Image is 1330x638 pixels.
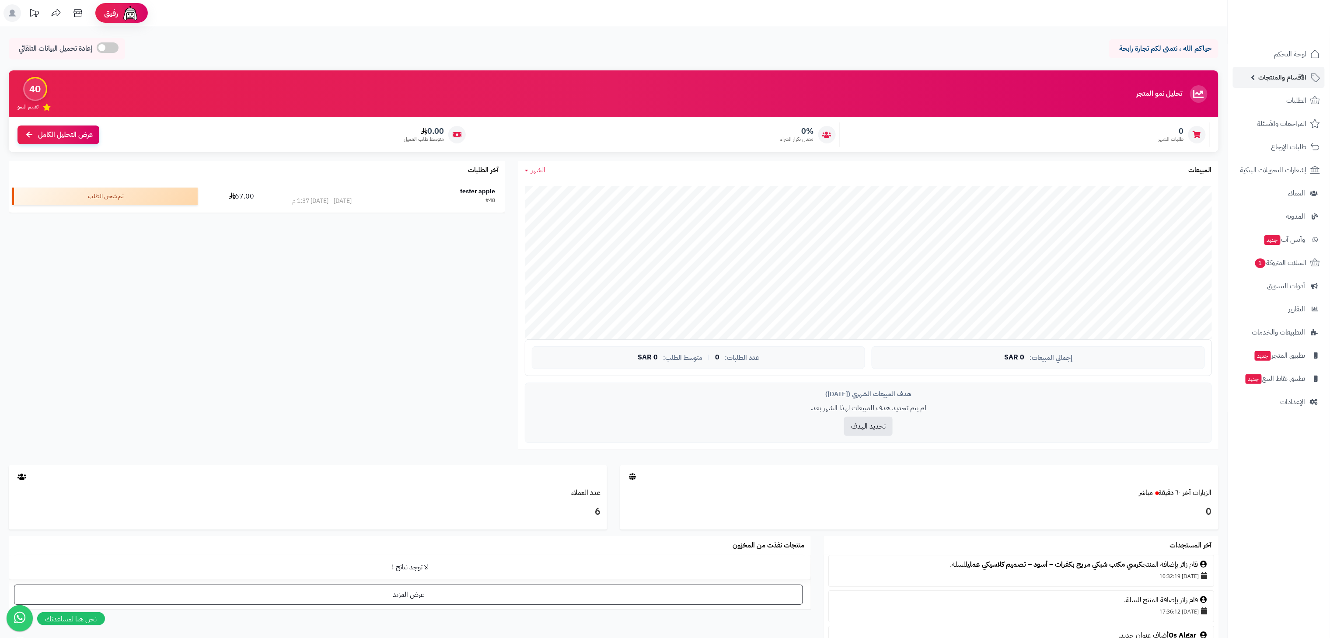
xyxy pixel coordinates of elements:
span: 0 [715,354,719,362]
span: العملاء [1288,187,1306,199]
span: 1 [1255,258,1266,268]
strong: tester apple [460,187,495,196]
small: مباشر [1139,488,1153,498]
span: متوسط الطلب: [663,354,702,362]
h3: آخر الطلبات [468,167,499,174]
span: عدد الطلبات: [725,354,759,362]
span: الأقسام والمنتجات [1259,71,1307,84]
span: 0% [781,126,814,136]
span: 0.00 [404,126,444,136]
div: [DATE] - [DATE] 1:37 م [292,197,352,206]
span: المراجعات والأسئلة [1257,118,1307,130]
span: أدوات التسويق [1267,280,1306,292]
div: قام زائر بإضافة المنتج للسلة. [833,595,1209,605]
p: لم يتم تحديد هدف للمبيعات لهذا الشهر بعد. [532,403,1205,413]
span: الإعدادات [1281,396,1306,408]
h3: 0 [627,505,1212,519]
span: لوحة التحكم [1274,48,1307,60]
a: أدوات التسويق [1233,275,1325,296]
span: السلات المتروكة [1254,257,1307,269]
span: جديد [1255,351,1271,361]
span: | [708,354,710,361]
span: التطبيقات والخدمات [1252,326,1306,338]
span: 0 SAR [1004,354,1024,362]
a: وآتس آبجديد [1233,229,1325,250]
a: المراجعات والأسئلة [1233,113,1325,134]
span: متوسط طلب العميل [404,136,444,143]
h3: منتجات نفذت من المخزون [733,542,804,550]
a: التطبيقات والخدمات [1233,322,1325,343]
h3: تحليل نمو المتجر [1137,90,1183,98]
span: رفيق [104,8,118,18]
span: 0 [1159,126,1184,136]
span: الشهر [531,165,545,175]
span: تطبيق المتجر [1254,349,1306,362]
h3: آخر المستجدات [1170,542,1212,550]
span: جديد [1264,235,1281,245]
div: #48 [485,197,495,206]
span: وآتس آب [1264,234,1306,246]
td: 67.00 [201,180,282,213]
span: معدل تكرار الشراء [781,136,814,143]
span: الطلبات [1287,94,1307,107]
a: تطبيق نقاط البيعجديد [1233,368,1325,389]
span: إشعارات التحويلات البنكية [1240,164,1307,176]
a: تطبيق المتجرجديد [1233,345,1325,366]
a: عدد العملاء [571,488,600,498]
a: الإعدادات [1233,391,1325,412]
span: إعادة تحميل البيانات التلقائي [19,44,92,54]
a: الشهر [525,165,545,175]
a: طلبات الإرجاع [1233,136,1325,157]
div: هدف المبيعات الشهري ([DATE]) [532,390,1205,399]
a: إشعارات التحويلات البنكية [1233,160,1325,181]
span: جديد [1246,374,1262,384]
span: المدونة [1286,210,1306,223]
span: التقارير [1289,303,1306,315]
td: لا توجد نتائج ! [9,555,811,579]
p: حياكم الله ، نتمنى لكم تجارة رابحة [1116,44,1212,54]
div: تم شحن الطلب [12,188,198,205]
a: العملاء [1233,183,1325,204]
a: المدونة [1233,206,1325,227]
a: كرسي مكتب شبكي مريح بكفرات – أسود – تصميم كلاسيكي عملي [967,559,1142,570]
a: عرض المزيد [14,585,803,605]
span: تقييم النمو [17,103,38,111]
span: تطبيق نقاط البيع [1245,373,1306,385]
span: طلبات الشهر [1159,136,1184,143]
a: الزيارات آخر ٦٠ دقيقةمباشر [1139,488,1212,498]
div: [DATE] 17:36:12 [833,605,1209,617]
div: قام زائر بإضافة المنتج للسلة. [833,560,1209,570]
button: تحديد الهدف [844,417,893,436]
a: عرض التحليل الكامل [17,126,99,144]
a: الطلبات [1233,90,1325,111]
a: التقارير [1233,299,1325,320]
img: logo-2.png [1271,14,1322,32]
span: طلبات الإرجاع [1271,141,1307,153]
h3: المبيعات [1189,167,1212,174]
a: تحديثات المنصة [23,4,45,24]
a: لوحة التحكم [1233,44,1325,65]
span: عرض التحليل الكامل [38,130,93,140]
h3: 6 [15,505,600,519]
img: ai-face.png [122,4,139,22]
span: إجمالي المبيعات: [1030,354,1072,362]
span: 0 SAR [638,354,658,362]
div: [DATE] 10:32:19 [833,570,1209,582]
a: السلات المتروكة1 [1233,252,1325,273]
